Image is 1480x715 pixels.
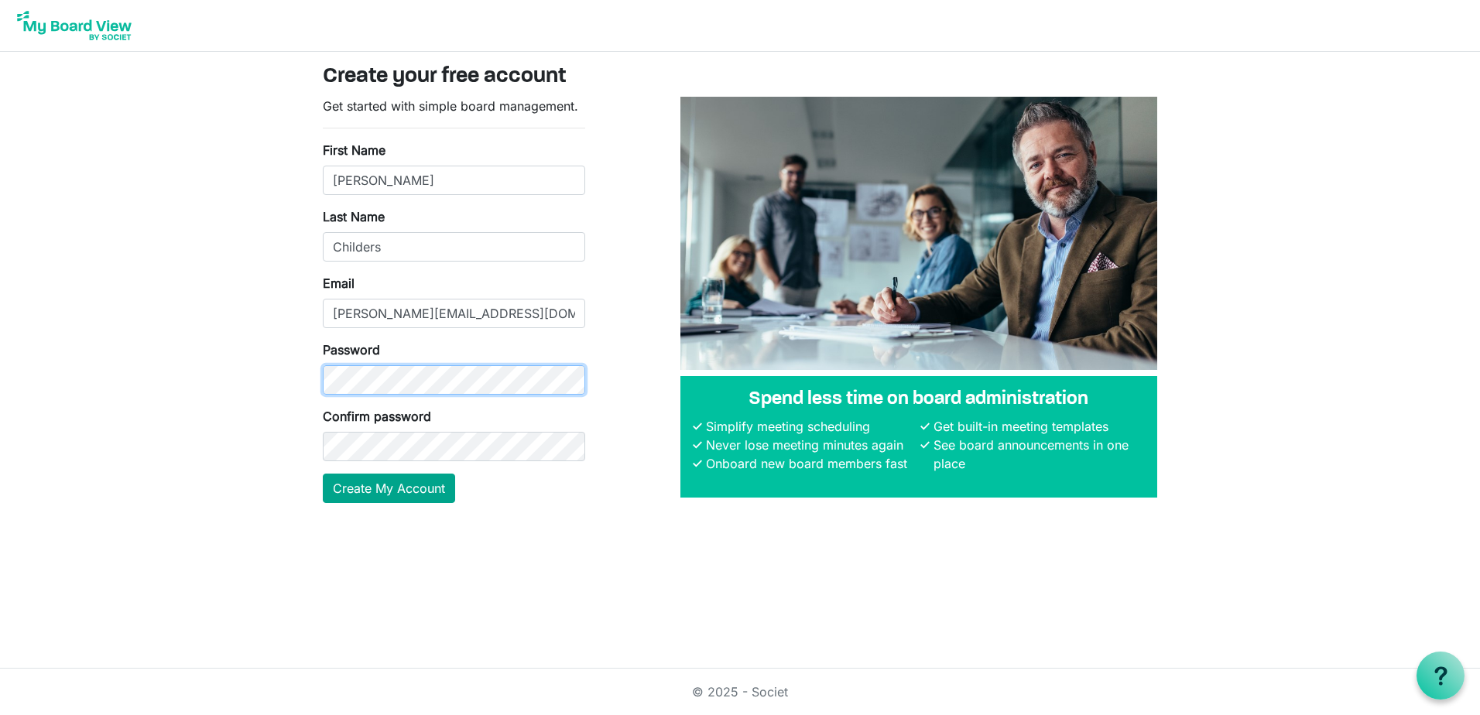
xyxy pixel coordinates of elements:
[323,474,455,503] button: Create My Account
[702,417,917,436] li: Simplify meeting scheduling
[323,64,1157,91] h3: Create your free account
[323,98,578,114] span: Get started with simple board management.
[323,207,385,226] label: Last Name
[323,340,380,359] label: Password
[323,274,355,292] label: Email
[693,388,1145,411] h4: Spend less time on board administration
[323,141,385,159] label: First Name
[930,436,1145,473] li: See board announcements in one place
[930,417,1145,436] li: Get built-in meeting templates
[702,436,917,454] li: Never lose meeting minutes again
[692,684,788,700] a: © 2025 - Societ
[702,454,917,473] li: Onboard new board members fast
[680,97,1157,370] img: A photograph of board members sitting at a table
[323,407,431,426] label: Confirm password
[12,6,136,45] img: My Board View Logo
